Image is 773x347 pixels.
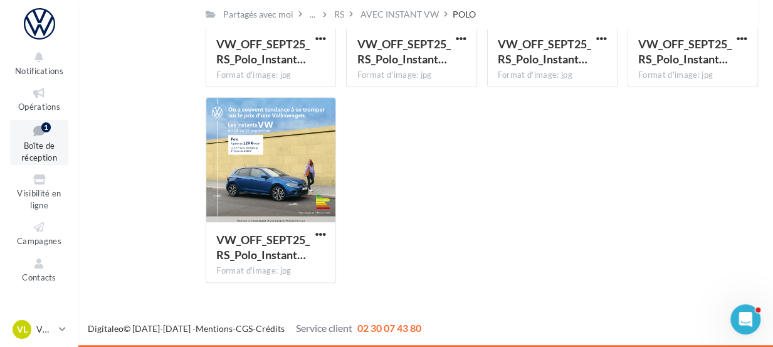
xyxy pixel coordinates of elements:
span: VW_OFF_SEPT25_RS_Polo_InstantVW_CARRE [216,233,310,262]
a: Contacts [10,254,68,285]
div: Partagés avec moi [223,8,293,21]
span: Contacts [22,272,56,282]
div: Format d'image: jpg [216,265,325,277]
button: Notifications [10,48,68,78]
p: VW LAON [36,323,54,336]
a: Digitaleo [88,323,124,334]
a: Crédits [256,323,285,334]
div: AVEC INSTANT VW [360,8,439,21]
span: Service client [296,322,352,334]
span: VW_OFF_SEPT25_RS_Polo_InstantVW_Polo_STORY [216,37,310,66]
span: Opérations [18,102,60,112]
iframe: Intercom live chat [730,304,760,334]
span: 02 30 07 43 80 [357,322,421,334]
div: 1 [41,122,51,132]
a: Mentions [196,323,233,334]
a: Boîte de réception1 [10,120,68,166]
div: POLO [453,8,476,21]
div: Format d'image: jpg [498,70,607,81]
span: VW_OFF_SEPT25_RS_Polo_InstantVW_GMB_720x720 [498,37,591,66]
a: Opérations [10,83,68,114]
span: © [DATE]-[DATE] - - - [88,323,421,334]
a: Campagnes [10,218,68,248]
span: VW_OFF_SEPT25_RS_Polo_InstantVW_INSTA [638,37,732,66]
span: Boîte de réception [21,141,57,163]
span: Visibilité en ligne [17,188,61,210]
a: Visibilité en ligne [10,170,68,213]
span: VW_OFF_SEPT25_RS_Polo_InstantVW_GMB [357,37,450,66]
div: RS [334,8,344,21]
div: Format d'image: jpg [638,70,747,81]
div: Format d'image: jpg [216,70,325,81]
div: ... [307,6,318,23]
span: Campagnes [17,236,61,246]
span: Notifications [15,66,63,76]
a: CGS [236,323,253,334]
span: VL [17,323,28,336]
a: VL VW LAON [10,318,68,341]
div: Format d'image: jpg [357,70,466,81]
